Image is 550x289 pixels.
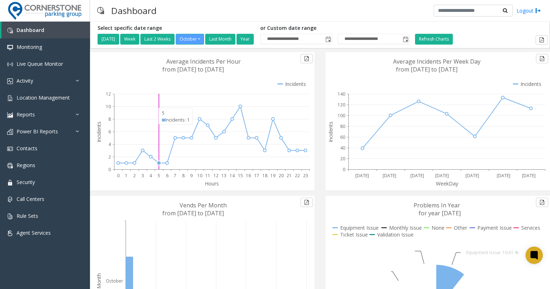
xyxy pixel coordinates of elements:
[262,173,267,179] text: 18
[238,173,243,179] text: 15
[197,173,202,179] text: 10
[17,43,42,50] span: Monitoring
[108,141,111,147] text: 4
[410,173,424,179] text: [DATE]
[106,91,111,97] text: 12
[17,77,33,84] span: Activity
[343,166,345,173] text: 0
[230,173,235,179] text: 14
[301,54,313,63] button: Export to pdf
[108,2,160,19] h3: Dashboard
[7,112,13,118] img: 'icon'
[435,173,449,179] text: [DATE]
[340,134,345,140] text: 60
[401,34,409,44] span: Toggle popup
[106,278,123,284] text: October
[536,54,548,63] button: Export to pdf
[98,25,255,31] h5: Select specific date range
[7,45,13,50] img: 'icon'
[133,173,136,179] text: 2
[535,7,541,14] img: logout
[162,116,189,123] div: Incidents: 1
[7,197,13,202] img: 'icon'
[340,156,345,162] text: 20
[236,34,254,45] button: Year
[301,198,313,207] button: Export to pdf
[176,34,204,45] button: October
[7,180,13,185] img: 'icon'
[7,163,13,169] img: 'icon'
[108,129,111,135] text: 6
[117,173,120,179] text: 0
[166,58,241,65] text: Average Incidents Per Hour
[17,212,38,219] span: Rule Sets
[108,154,111,160] text: 2
[120,34,139,45] button: Week
[205,173,210,179] text: 11
[396,65,457,73] text: from [DATE] to [DATE]
[190,173,193,179] text: 9
[108,166,111,173] text: 0
[17,111,35,118] span: Reports
[17,229,51,236] span: Agent Services
[465,173,479,179] text: [DATE]
[17,162,35,169] span: Regions
[106,104,111,110] text: 10
[17,196,44,202] span: Call Centers
[246,173,251,179] text: 16
[158,173,160,179] text: 5
[7,61,13,67] img: 'icon'
[327,121,334,142] text: Incidents
[260,25,410,31] h5: or Custom date range
[338,113,345,119] text: 100
[270,173,275,179] text: 19
[522,173,536,179] text: [DATE]
[7,28,13,33] img: 'icon'
[340,123,345,129] text: 80
[7,129,13,135] img: 'icon'
[7,146,13,152] img: 'icon'
[97,2,104,19] img: pageIcon
[517,7,541,14] a: Logout
[436,180,459,187] text: WeekDay
[7,230,13,236] img: 'icon'
[17,128,58,135] span: Power BI Reports
[466,249,519,256] text: Equipment Issue: 10.61 %
[1,22,90,38] a: Dashboard
[355,173,369,179] text: [DATE]
[419,209,461,217] text: for year [DATE]
[17,179,35,185] span: Security
[536,198,548,207] button: Export to pdf
[279,173,284,179] text: 20
[174,173,176,179] text: 7
[536,35,548,45] button: Export to pdf
[17,60,63,67] span: Live Queue Monitor
[287,173,292,179] text: 21
[338,91,345,97] text: 140
[383,173,396,179] text: [DATE]
[162,65,224,73] text: from [DATE] to [DATE]
[205,180,219,187] text: Hours
[303,173,308,179] text: 23
[7,214,13,219] img: 'icon'
[17,27,44,33] span: Dashboard
[149,173,152,179] text: 4
[17,94,70,101] span: Location Management
[340,145,345,151] text: 40
[324,34,332,44] span: Toggle popup
[338,102,345,108] text: 120
[415,34,453,45] button: Refresh Charts
[205,34,235,45] button: Last Month
[7,78,13,84] img: 'icon'
[180,201,227,209] text: Vends Per Month
[17,145,37,152] span: Contacts
[140,34,175,45] button: Last 2 Weeks
[254,173,259,179] text: 17
[7,95,13,101] img: 'icon'
[141,173,144,179] text: 3
[162,110,189,116] div: 5
[162,209,224,217] text: from [DATE] to [DATE]
[295,173,300,179] text: 22
[213,173,218,179] text: 12
[108,116,111,122] text: 8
